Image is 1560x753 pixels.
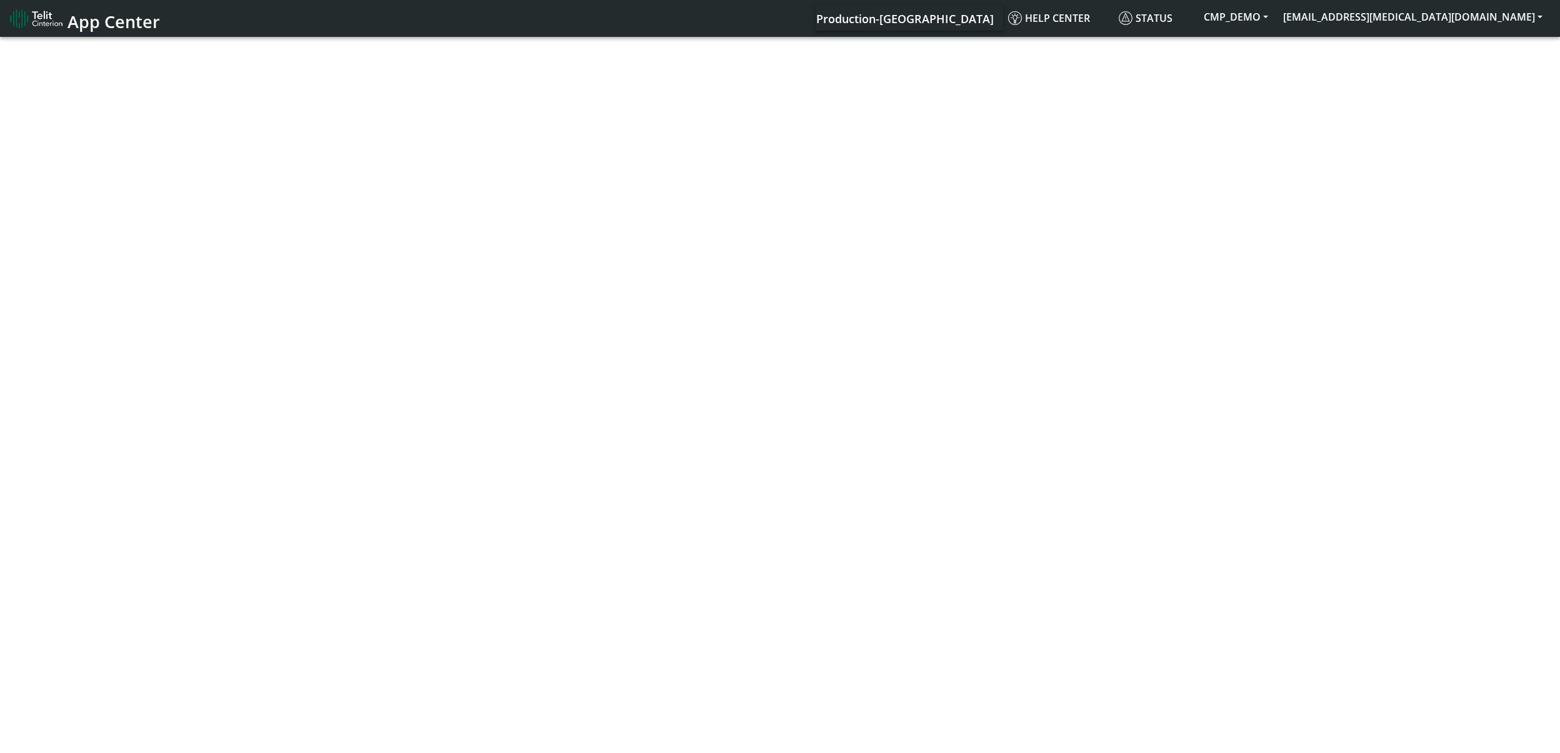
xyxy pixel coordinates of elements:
[10,5,158,32] a: App Center
[1114,6,1196,31] a: Status
[1119,11,1172,25] span: Status
[816,6,993,31] a: Your current platform instance
[1003,6,1114,31] a: Help center
[1008,11,1022,25] img: knowledge.svg
[1119,11,1132,25] img: status.svg
[816,11,994,26] span: Production-[GEOGRAPHIC_DATA]
[1276,6,1550,28] button: [EMAIL_ADDRESS][MEDICAL_DATA][DOMAIN_NAME]
[1196,6,1276,28] button: CMP_DEMO
[67,10,160,33] span: App Center
[10,9,62,29] img: logo-telit-cinterion-gw-new.png
[1008,11,1090,25] span: Help center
